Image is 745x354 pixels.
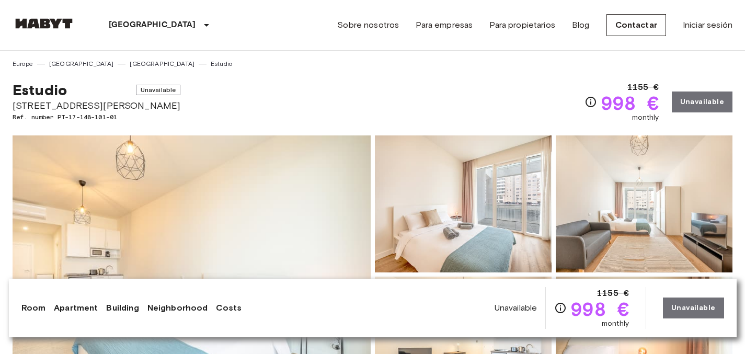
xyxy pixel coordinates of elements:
[136,85,181,95] span: Unavailable
[211,59,232,68] a: Estudio
[572,19,590,31] a: Blog
[556,135,732,272] img: Picture of unit PT-17-148-101-01
[375,135,552,272] img: Picture of unit PT-17-148-101-01
[683,19,732,31] a: Iniciar sesión
[597,287,629,300] span: 1155 €
[130,59,194,68] a: [GEOGRAPHIC_DATA]
[49,59,114,68] a: [GEOGRAPHIC_DATA]
[21,302,46,314] a: Room
[489,19,555,31] a: Para propietarios
[147,302,208,314] a: Neighborhood
[13,99,180,112] span: [STREET_ADDRESS][PERSON_NAME]
[13,81,67,99] span: Estudio
[601,94,659,112] span: 998 €
[554,302,567,314] svg: Check cost overview for full price breakdown. Please note that discounts apply to new joiners onl...
[571,300,629,318] span: 998 €
[337,19,399,31] a: Sobre nosotros
[13,18,75,29] img: Habyt
[13,59,33,68] a: Europe
[54,302,98,314] a: Apartment
[416,19,473,31] a: Para empresas
[602,318,629,329] span: monthly
[106,302,139,314] a: Building
[495,302,537,314] span: Unavailable
[216,302,242,314] a: Costs
[109,19,196,31] p: [GEOGRAPHIC_DATA]
[606,14,666,36] a: Contactar
[584,96,597,108] svg: Check cost overview for full price breakdown. Please note that discounts apply to new joiners onl...
[627,81,659,94] span: 1155 €
[13,112,180,122] span: Ref. number PT-17-148-101-01
[632,112,659,123] span: monthly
